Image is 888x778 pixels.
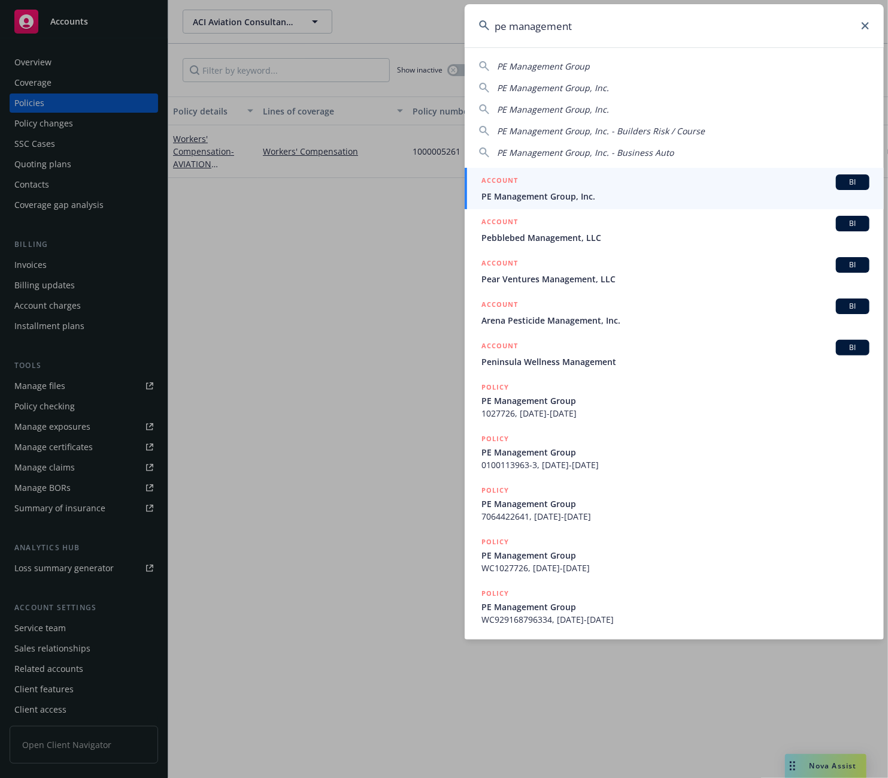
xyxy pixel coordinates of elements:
span: PE Management Group, Inc. - Business Auto [497,147,674,158]
h5: ACCOUNT [481,257,518,272]
span: 1027726, [DATE]-[DATE] [481,407,869,420]
span: PE Management Group [481,497,869,510]
a: ACCOUNTBIArena Pesticide Management, Inc. [465,292,884,333]
span: BI [841,301,865,312]
span: PE Management Group [481,549,869,562]
span: PE Management Group [481,446,869,459]
a: ACCOUNTBIPeninsula Wellness Management [465,333,884,375]
a: ACCOUNTBIPebblebed Management, LLC [465,209,884,251]
a: ACCOUNTBIPear Ventures Management, LLC [465,251,884,292]
span: Arena Pesticide Management, Inc. [481,314,869,327]
span: 7064422641, [DATE]-[DATE] [481,510,869,523]
span: BI [841,218,865,229]
h5: POLICY [481,587,509,599]
span: Pebblebed Management, LLC [481,231,869,244]
a: ACCOUNTBIPE Management Group, Inc. [465,168,884,209]
span: PE Management Group, Inc. - Builders Risk / Course [497,125,705,137]
a: POLICYPE Management GroupWC929168796334, [DATE]-[DATE] [465,581,884,632]
h5: ACCOUNT [481,174,518,189]
span: Pear Ventures Management, LLC [481,273,869,285]
input: Search... [465,4,884,47]
a: POLICYPE Management Group1027726, [DATE]-[DATE] [465,375,884,426]
h5: ACCOUNT [481,298,518,313]
h5: POLICY [481,433,509,445]
h5: ACCOUNT [481,340,518,354]
h5: ACCOUNT [481,216,518,230]
h5: POLICY [481,536,509,548]
span: BI [841,177,865,188]
span: 0100113963-3, [DATE]-[DATE] [481,459,869,471]
span: PE Management Group, Inc. [481,190,869,203]
span: WC1027726, [DATE]-[DATE] [481,562,869,574]
span: PE Management Group, Inc. [497,104,609,115]
span: PE Management Group [481,394,869,407]
span: BI [841,260,865,270]
span: WC929168796334, [DATE]-[DATE] [481,613,869,626]
a: POLICYPE Management Group0100113963-3, [DATE]-[DATE] [465,426,884,478]
span: BI [841,342,865,353]
a: POLICYPE Management Group7064422641, [DATE]-[DATE] [465,478,884,529]
span: PE Management Group, Inc. [497,82,609,94]
a: POLICYPE Management GroupWC1027726, [DATE]-[DATE] [465,529,884,581]
span: Peninsula Wellness Management [481,355,869,368]
h5: POLICY [481,484,509,496]
h5: POLICY [481,381,509,393]
span: PE Management Group [481,601,869,613]
span: PE Management Group [497,61,590,72]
